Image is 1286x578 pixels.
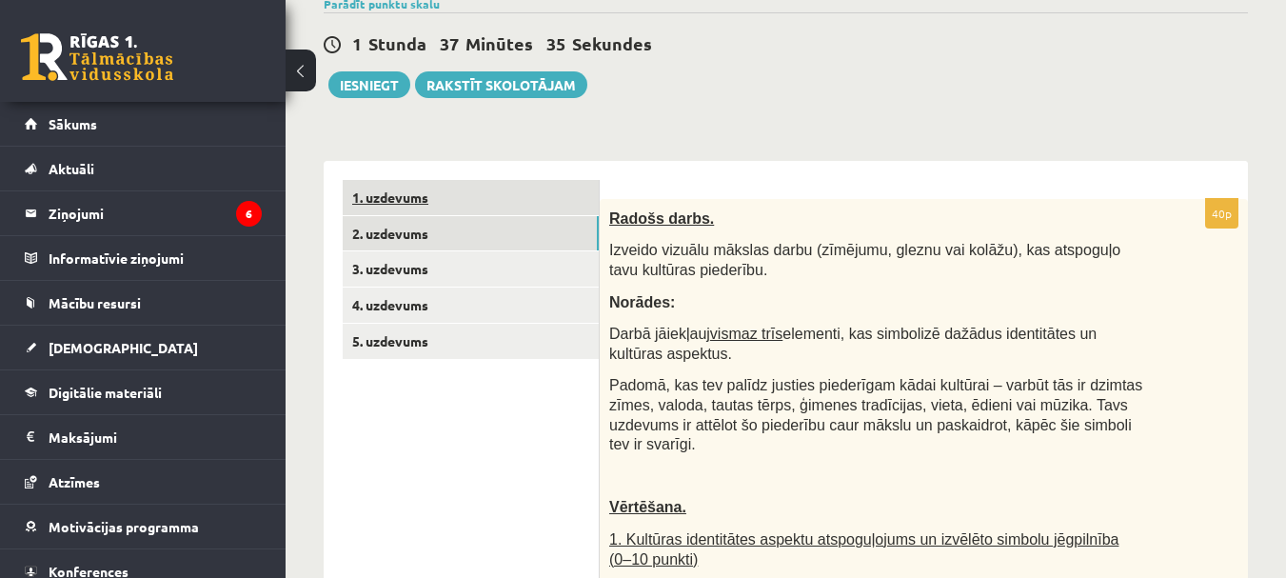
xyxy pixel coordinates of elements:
span: Digitālie materiāli [49,384,162,401]
a: Informatīvie ziņojumi [25,236,262,280]
body: Bagātinātā teksta redaktors, wiswyg-editor-user-answer-47433907202280 [19,19,608,39]
a: 1. uzdevums [343,180,599,215]
p: 40p [1205,198,1238,229]
span: [DEMOGRAPHIC_DATA] [49,339,198,356]
span: 1. Kultūras identitātes aspektu atspoguļojums un izvēlēto simbolu jēgpilnība (0–10 punkti) [609,531,1118,568]
span: Atzīmes [49,473,100,490]
legend: Maksājumi [49,415,262,459]
a: Ziņojumi6 [25,191,262,235]
span: 1 [352,32,362,54]
a: Digitālie materiāli [25,370,262,414]
span: Radošs darbs. [609,210,714,227]
span: Sākums [49,115,97,132]
a: 2. uzdevums [343,216,599,251]
span: Sekundes [572,32,652,54]
a: Sākums [25,102,262,146]
a: [DEMOGRAPHIC_DATA] [25,326,262,369]
a: Rakstīt skolotājam [415,71,587,98]
span: Aktuāli [49,160,94,177]
u: vismaz trīs [710,326,782,342]
a: Motivācijas programma [25,505,262,548]
span: Vērtēšana. [609,499,686,515]
a: Atzīmes [25,460,262,504]
span: Norādes: [609,294,675,310]
span: 35 [546,32,565,54]
a: 4. uzdevums [343,288,599,323]
span: Mācību resursi [49,294,141,311]
button: Iesniegt [328,71,410,98]
span: Padomā, kas tev palīdz justies piederīgam kādai kultūrai – varbūt tās ir dzimtas zīmes, valoda, t... [609,377,1142,452]
legend: Informatīvie ziņojumi [49,236,262,280]
a: Aktuāli [25,147,262,190]
a: Mācību resursi [25,281,262,325]
span: Darbā jāiekļauj elementi, kas simbolizē dažādus identitātes un kultūras aspektus. [609,326,1097,362]
i: 6 [236,201,262,227]
span: Stunda [368,32,426,54]
a: 5. uzdevums [343,324,599,359]
span: Motivācijas programma [49,518,199,535]
span: 37 [440,32,459,54]
a: Rīgas 1. Tālmācības vidusskola [21,33,173,81]
span: Minūtes [465,32,533,54]
span: Izveido vizuālu mākslas darbu (zīmējumu, gleznu vai kolāžu), kas atspoguļo tavu kultūras piederību. [609,242,1120,278]
a: 3. uzdevums [343,251,599,287]
legend: Ziņojumi [49,191,262,235]
a: Maksājumi [25,415,262,459]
